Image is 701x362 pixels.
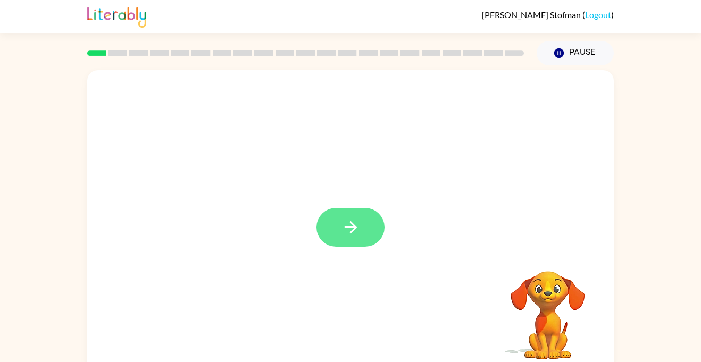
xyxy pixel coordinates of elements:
[482,10,582,20] span: [PERSON_NAME] Stofman
[585,10,611,20] a: Logout
[537,41,614,65] button: Pause
[495,255,601,361] video: Your browser must support playing .mp4 files to use Literably. Please try using another browser.
[87,4,146,28] img: Literably
[482,10,614,20] div: ( )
